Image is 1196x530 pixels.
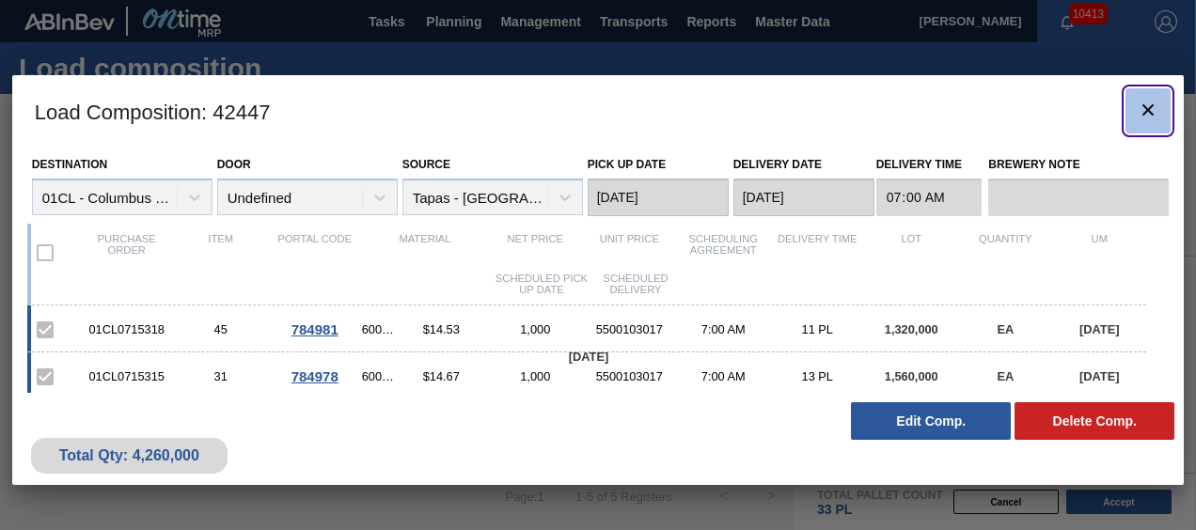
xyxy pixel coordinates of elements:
div: 1,000 [488,369,582,383]
div: Delivery Time [770,233,864,273]
div: 45 [174,322,268,336]
div: 31 [174,369,268,383]
div: 1,000 [488,322,582,336]
div: 5500103017 [582,322,676,336]
span: EA [997,369,1014,383]
div: 7:00 AM [676,322,770,336]
span: 784981 [291,321,338,337]
button: Edit Comp. [851,402,1011,440]
div: Quantity [958,233,1052,273]
div: Total Qty: 4,260,000 [45,447,213,464]
div: 01CL0715315 [80,369,174,383]
div: Purchase order [80,233,174,273]
input: mm/dd/yyyy [588,179,729,216]
span: 784978 [291,368,338,384]
label: Destination [32,158,107,171]
label: Door [217,158,251,171]
span: 1,320,000 [885,322,938,336]
div: Go to Order [268,321,362,337]
label: Delivery Time [876,151,983,179]
div: Net Price [488,233,582,273]
label: Pick up Date [588,158,667,171]
div: 01CL0715318 [80,322,174,336]
div: 5500103017 [582,369,676,383]
div: $14.53 [394,322,488,336]
div: Lot [864,233,958,273]
div: Scheduled Delivery [589,273,683,295]
h3: Load Composition : 42447 [12,75,1185,147]
span: [DATE] [1079,322,1119,336]
div: Scheduled Pick up Date [495,273,589,295]
div: Scheduling Agreement [676,233,770,273]
div: 11 PL [770,322,864,336]
div: 13 PL [770,369,864,383]
label: Delivery Date [733,158,822,171]
span: 1,560,000 [885,369,938,383]
div: Material [362,233,489,273]
span: 600283 - CLS BDL 28MM 16OZ 0920 ALUM ROLL STD 2-C [362,369,395,383]
span: 600276 - CLS MUL 28MM 16OZ 0220 ALUM ROLL STD ALU [362,322,395,336]
div: Unit Price [582,233,676,273]
div: $14.67 [394,369,488,383]
div: Item [174,233,268,273]
span: [DATE] [1079,369,1119,383]
input: mm/dd/yyyy [733,179,874,216]
span: [DATE] [569,350,608,364]
label: Source [402,158,450,171]
div: Go to Order [268,368,362,384]
div: UM [1052,233,1146,273]
label: Brewery Note [988,151,1169,179]
button: Delete Comp. [1015,402,1174,440]
div: Portal code [268,233,362,273]
div: 7:00 AM [676,369,770,383]
span: EA [997,322,1014,336]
